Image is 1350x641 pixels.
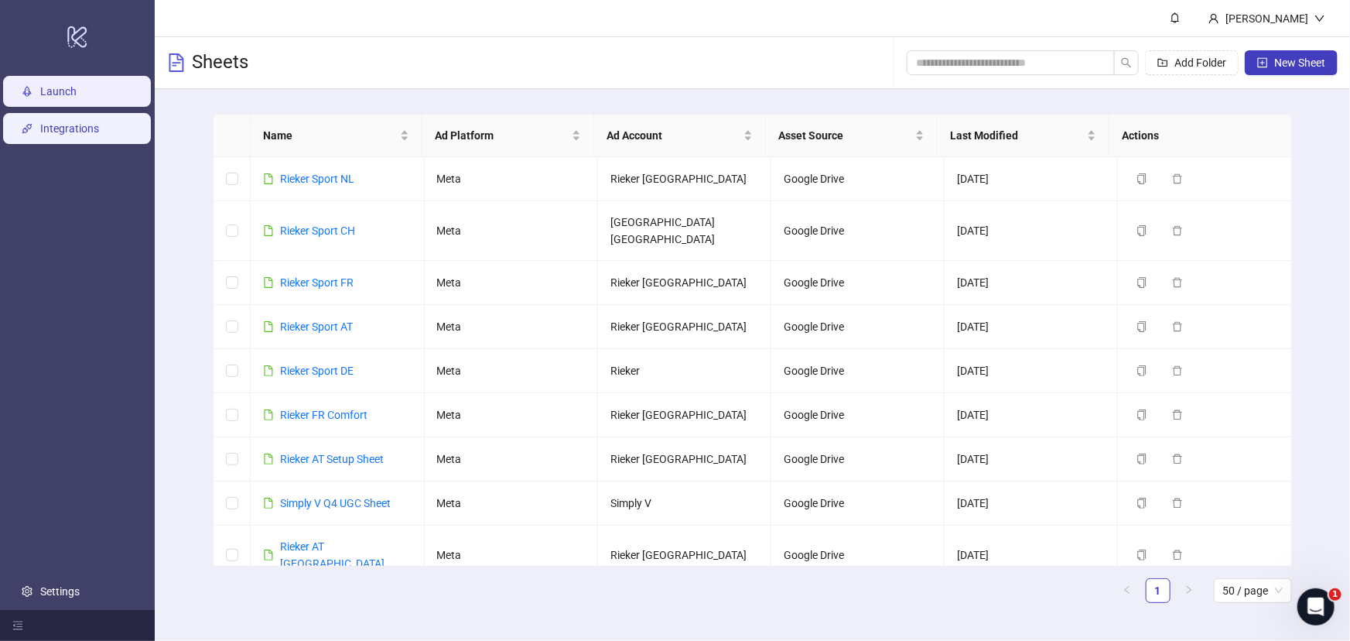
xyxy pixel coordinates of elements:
span: copy [1136,277,1147,288]
a: Rieker Sport AT [280,320,353,333]
span: copy [1136,365,1147,376]
span: copy [1136,498,1147,509]
span: Add Folder [1174,57,1226,69]
td: Meta [425,393,598,437]
td: Rieker [GEOGRAPHIC_DATA] [598,157,771,201]
td: [DATE] [945,526,1118,585]
iframe: Intercom live chat [1297,588,1335,626]
span: 50 / page [1223,579,1283,602]
span: copy [1136,321,1147,332]
td: Google Drive [771,437,945,482]
span: plus-square [1257,57,1268,68]
span: left [1123,585,1132,595]
td: Meta [425,157,598,201]
a: Rieker FR Comfort [280,409,367,421]
td: [DATE] [945,349,1118,393]
a: Launch [40,85,77,98]
span: copy [1136,225,1147,236]
span: file [263,365,274,376]
td: Simply V [598,482,771,526]
span: delete [1172,321,1183,332]
span: file [263,173,274,184]
span: menu-fold [12,620,23,631]
a: Rieker Sport DE [280,365,354,377]
button: Add Folder [1145,50,1239,75]
span: down [1314,13,1325,24]
td: Meta [425,201,598,261]
td: [DATE] [945,305,1118,349]
td: Google Drive [771,526,945,585]
a: Rieker Sport FR [280,276,354,289]
span: Ad Platform [435,127,569,144]
td: Meta [425,526,598,585]
span: delete [1172,454,1183,464]
span: copy [1136,454,1147,464]
button: New Sheet [1245,50,1338,75]
td: Rieker [598,349,771,393]
td: [DATE] [945,482,1118,526]
h3: Sheets [192,50,248,75]
span: user [1208,13,1219,24]
td: Google Drive [771,393,945,437]
span: copy [1136,550,1147,560]
td: Google Drive [771,157,945,201]
div: Page Size [1214,578,1292,603]
span: file [263,410,274,420]
th: Last Modified [938,115,1109,157]
span: delete [1172,173,1183,184]
span: New Sheet [1274,57,1325,69]
span: file [263,225,274,236]
td: [DATE] [945,201,1118,261]
span: delete [1172,365,1183,376]
a: Rieker Sport CH [280,225,355,237]
span: delete [1172,225,1183,236]
span: copy [1136,173,1147,184]
th: Ad Platform [422,115,594,157]
td: [GEOGRAPHIC_DATA] [GEOGRAPHIC_DATA] [598,201,771,261]
td: Google Drive [771,482,945,526]
li: Next Page [1177,578,1201,603]
span: delete [1172,550,1183,560]
td: Rieker [GEOGRAPHIC_DATA] [598,437,771,482]
td: Google Drive [771,305,945,349]
a: Integrations [40,122,99,135]
td: [DATE] [945,157,1118,201]
td: Rieker [GEOGRAPHIC_DATA] [598,305,771,349]
td: Rieker [GEOGRAPHIC_DATA] [598,261,771,305]
span: Ad Account [607,127,740,144]
span: Asset Source [778,127,912,144]
a: Rieker AT Setup Sheet [280,453,384,465]
th: Actions [1109,115,1281,157]
span: Name [263,127,397,144]
span: file [263,321,274,332]
span: file [263,498,274,509]
td: Google Drive [771,201,945,261]
td: Meta [425,261,598,305]
td: [DATE] [945,393,1118,437]
td: [DATE] [945,261,1118,305]
td: Google Drive [771,349,945,393]
td: Meta [425,482,598,526]
li: 1 [1146,578,1171,603]
a: Rieker AT [GEOGRAPHIC_DATA] [280,540,384,570]
a: Rieker Sport NL [280,173,354,185]
button: left [1115,578,1140,603]
span: bell [1170,12,1181,23]
span: file-text [167,53,186,72]
span: delete [1172,277,1183,288]
td: Rieker [GEOGRAPHIC_DATA] [598,526,771,585]
th: Asset Source [766,115,938,157]
span: file [263,277,274,288]
td: Google Drive [771,261,945,305]
td: Rieker [GEOGRAPHIC_DATA] [598,393,771,437]
span: right [1184,585,1194,595]
span: folder-add [1157,57,1168,68]
li: Previous Page [1115,578,1140,603]
td: Meta [425,349,598,393]
span: file [263,454,274,464]
span: copy [1136,410,1147,420]
td: Meta [425,437,598,482]
td: Meta [425,305,598,349]
span: Last Modified [950,127,1084,144]
span: file [263,550,274,560]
